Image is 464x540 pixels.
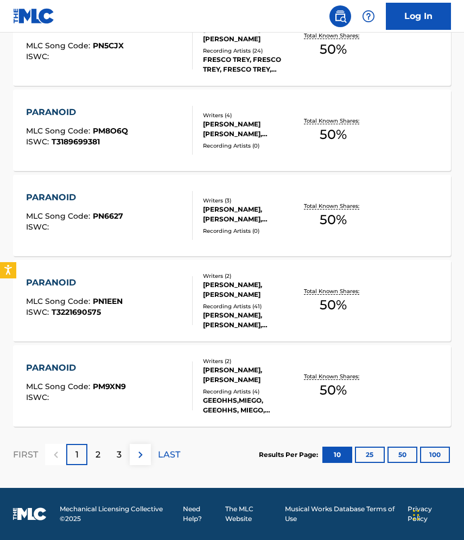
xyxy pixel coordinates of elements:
span: 50 % [320,40,347,59]
span: ISWC : [26,307,52,317]
a: Privacy Policy [408,504,451,524]
a: Log In [386,3,451,30]
div: Writers ( 3 ) [203,196,297,205]
a: PARANOIDMLC Song Code:PN1EENISWC:T3221690575Writers (2)[PERSON_NAME], [PERSON_NAME]Recording Arti... [13,260,451,341]
img: right [134,448,147,461]
span: PN1EEN [93,296,123,306]
div: PARANOID [26,191,123,204]
span: ISWC : [26,137,52,147]
a: PARANOIDMLC Song Code:PN6627ISWC:Writers (3)[PERSON_NAME], [PERSON_NAME], [PERSON_NAME]Recording ... [13,175,451,256]
div: Writers ( 4 ) [203,111,297,119]
a: PARANOIDMLC Song Code:PM8O6QISWC:T3189699381Writers (4)[PERSON_NAME] [PERSON_NAME], [PERSON_NAME]... [13,90,451,171]
a: PARANOIDMLC Song Code:PM9XN9ISWC:Writers (2)[PERSON_NAME], [PERSON_NAME]Recording Artists (4)GEEO... [13,345,451,427]
span: T3189699381 [52,137,100,147]
a: Public Search [329,5,351,27]
span: PN6627 [93,211,123,221]
div: [PERSON_NAME], [PERSON_NAME], [PERSON_NAME] [203,205,297,224]
img: help [362,10,375,23]
span: ISWC : [26,222,52,232]
span: 50 % [320,210,347,230]
p: 1 [75,448,79,461]
span: PM9XN9 [93,382,126,391]
div: [PERSON_NAME], [PERSON_NAME], [PERSON_NAME], [PERSON_NAME], [PERSON_NAME] [203,310,297,330]
div: [PERSON_NAME], [PERSON_NAME] [203,365,297,385]
a: Musical Works Database Terms of Use [285,504,401,524]
span: 50 % [320,380,347,400]
div: PARANOID [26,106,128,119]
div: Recording Artists ( 4 ) [203,387,297,396]
div: Writers ( 2 ) [203,357,297,365]
div: Recording Artists ( 41 ) [203,302,297,310]
span: MLC Song Code : [26,41,93,50]
p: FIRST [13,448,38,461]
p: Total Known Shares: [304,287,362,295]
button: 50 [387,447,417,463]
p: 2 [96,448,100,461]
span: PM8O6Q [93,126,128,136]
span: MLC Song Code : [26,382,93,391]
span: 50 % [320,125,347,144]
p: Results Per Page: [259,450,321,460]
p: 3 [117,448,122,461]
span: MLC Song Code : [26,296,93,306]
div: Recording Artists ( 0 ) [203,227,297,235]
button: 25 [355,447,385,463]
span: MLC Song Code : [26,211,93,221]
div: [PERSON_NAME], [PERSON_NAME] [203,280,297,300]
span: Mechanical Licensing Collective © 2025 [60,504,176,524]
img: search [334,10,347,23]
img: logo [13,507,47,520]
div: Recording Artists ( 0 ) [203,142,297,150]
span: ISWC : [26,392,52,402]
div: Help [358,5,379,27]
div: PARANOID [26,361,126,374]
iframe: Chat Widget [410,488,464,540]
div: FRESCO TREY, FRESCO TREY, FRESCO TREY, FRESCO TREY, FRESCO TREY [203,55,297,74]
span: T3221690575 [52,307,101,317]
span: PN5CJX [93,41,124,50]
div: [PERSON_NAME], [PERSON_NAME] [203,24,297,44]
p: Total Known Shares: [304,372,362,380]
span: 50 % [320,295,347,315]
img: MLC Logo [13,8,55,24]
div: [PERSON_NAME] [PERSON_NAME], [PERSON_NAME], [PERSON_NAME], [PERSON_NAME] [203,119,297,139]
a: The MLC Website [225,504,278,524]
p: Total Known Shares: [304,117,362,125]
button: 10 [322,447,352,463]
a: PARANOIDMLC Song Code:PN5CJXISWC:Writers (2)[PERSON_NAME], [PERSON_NAME]Recording Artists (24)FRE... [13,4,451,86]
div: Writers ( 2 ) [203,272,297,280]
div: Drag [413,499,419,531]
div: GEEOHHS,MIEGO, GEEOHHS, MIEGO, GEEOHHS|MIEGO, GEEOHHS [203,396,297,415]
a: Need Help? [183,504,219,524]
button: 100 [420,447,450,463]
p: Total Known Shares: [304,202,362,210]
p: LAST [158,448,180,461]
p: Total Known Shares: [304,31,362,40]
span: MLC Song Code : [26,126,93,136]
div: PARANOID [26,276,123,289]
div: Recording Artists ( 24 ) [203,47,297,55]
span: ISWC : [26,52,52,61]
